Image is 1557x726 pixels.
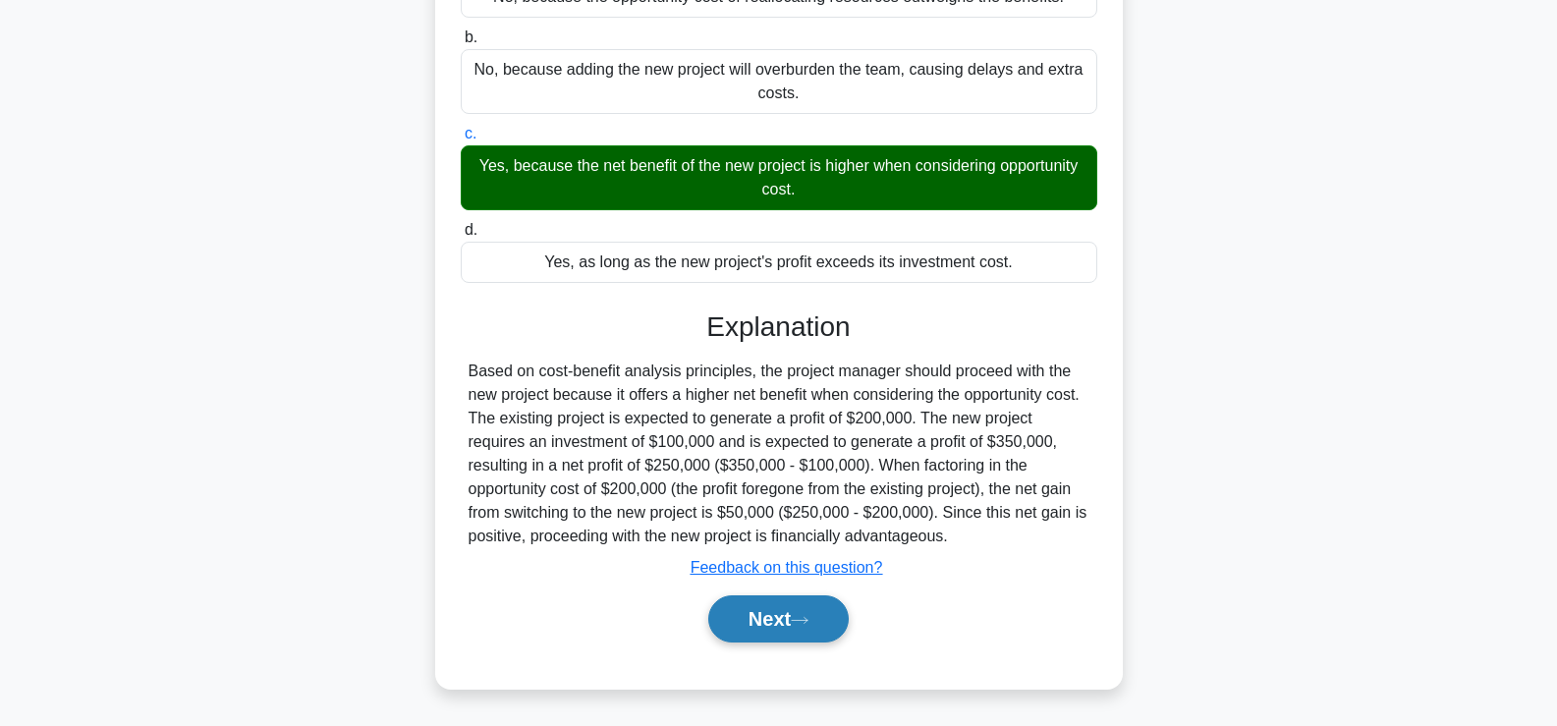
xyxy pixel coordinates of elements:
span: d. [465,221,477,238]
div: Based on cost-benefit analysis principles, the project manager should proceed with the new projec... [469,360,1089,548]
a: Feedback on this question? [691,559,883,576]
div: No, because adding the new project will overburden the team, causing delays and extra costs. [461,49,1097,114]
h3: Explanation [473,310,1085,344]
div: Yes, as long as the new project's profit exceeds its investment cost. [461,242,1097,283]
span: b. [465,28,477,45]
span: c. [465,125,476,141]
div: Yes, because the net benefit of the new project is higher when considering opportunity cost. [461,145,1097,210]
button: Next [708,595,849,642]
